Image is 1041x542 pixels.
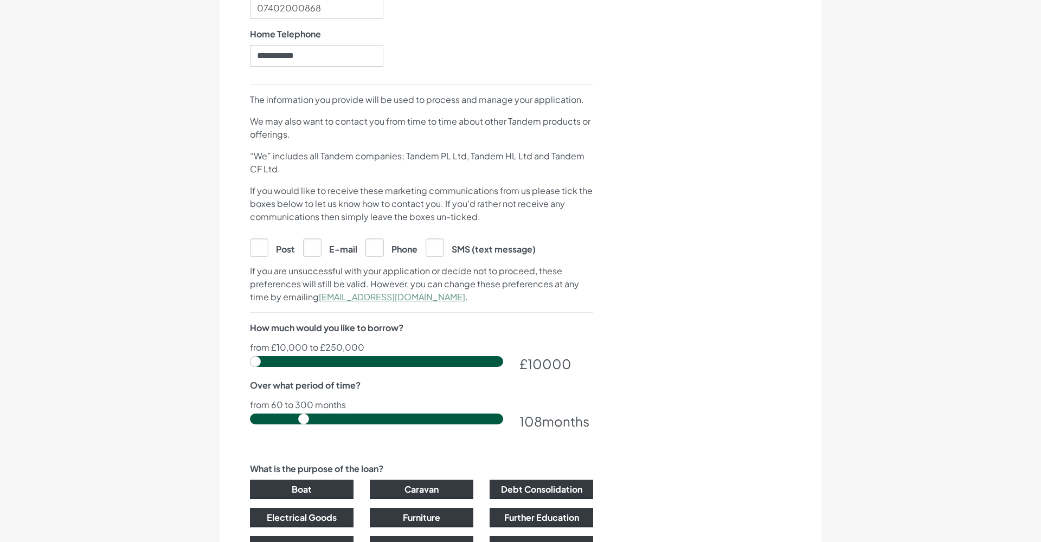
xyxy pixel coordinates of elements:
p: If you are unsuccessful with your application or decide not to proceed, these preferences will st... [250,264,593,304]
div: months [519,411,593,431]
button: Debt Consolidation [490,480,593,499]
p: If you would like to receive these marketing communications from us please tick the boxes below t... [250,184,593,223]
p: The information you provide will be used to process and manage your application. [250,93,593,106]
a: [EMAIL_ADDRESS][DOMAIN_NAME] [319,291,465,302]
button: Caravan [370,480,473,499]
p: We may also want to contact you from time to time about other Tandem products or offerings. [250,115,593,141]
button: Boat [250,480,354,499]
label: SMS (text message) [426,238,536,256]
div: £ [519,354,593,373]
p: from £10,000 to £250,000 [250,343,593,352]
label: What is the purpose of the loan? [250,462,383,475]
p: from 60 to 300 months [250,401,593,409]
button: Further Education [490,508,593,527]
span: 108 [519,413,542,429]
label: E-mail [303,238,357,256]
label: Over what period of time? [250,379,361,392]
label: How much would you like to borrow? [250,321,403,334]
label: Post [250,238,295,256]
span: 10000 [528,356,571,372]
label: Home Telephone [250,28,321,41]
button: Electrical Goods [250,508,354,527]
p: “We” includes all Tandem companies; Tandem PL Ltd, Tandem HL Ltd and Tandem CF Ltd. [250,150,593,176]
label: Phone [365,238,417,256]
button: Furniture [370,508,473,527]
